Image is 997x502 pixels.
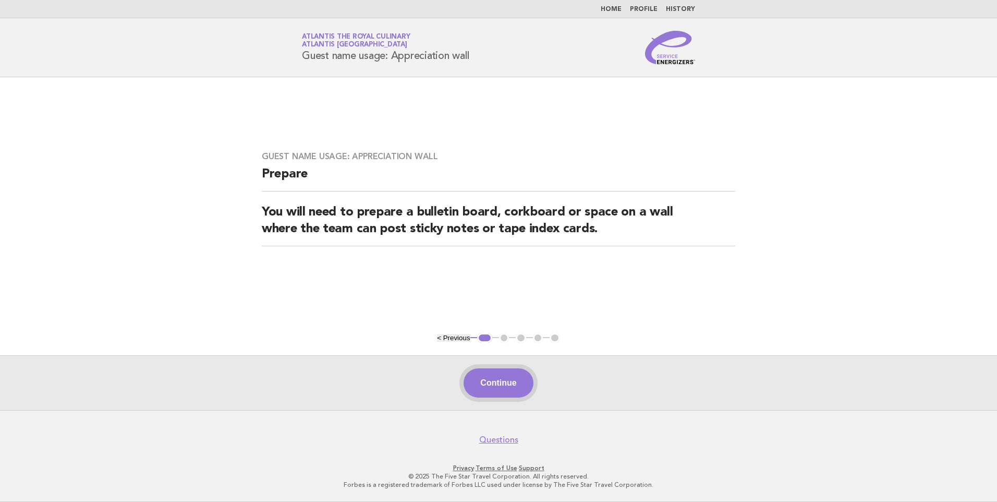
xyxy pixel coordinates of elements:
a: Privacy [453,464,474,472]
a: Atlantis the Royal CulinaryAtlantis [GEOGRAPHIC_DATA] [302,33,410,48]
p: Forbes is a registered trademark of Forbes LLC used under license by The Five Star Travel Corpora... [179,481,818,489]
button: Continue [464,368,533,398]
img: Service Energizers [645,31,695,64]
h1: Guest name usage: Appreciation wall [302,34,469,61]
a: Profile [630,6,658,13]
button: < Previous [437,334,470,342]
p: © 2025 The Five Star Travel Corporation. All rights reserved. [179,472,818,481]
h3: Guest name usage: Appreciation wall [262,151,735,162]
a: Terms of Use [476,464,517,472]
h2: You will need to prepare a bulletin board, corkboard or space on a wall where the team can post s... [262,204,735,246]
h2: Prepare [262,166,735,192]
a: History [666,6,695,13]
a: Questions [479,435,518,445]
a: Support [519,464,544,472]
span: Atlantis [GEOGRAPHIC_DATA] [302,42,407,49]
a: Home [601,6,622,13]
p: · · [179,464,818,472]
button: 1 [477,333,492,343]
